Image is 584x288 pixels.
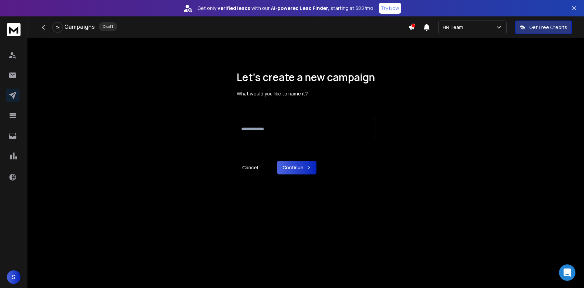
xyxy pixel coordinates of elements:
[277,161,316,174] button: Continue
[381,5,399,12] p: Try Now
[99,22,117,31] div: Draft
[64,23,95,31] h1: Campaigns
[7,270,21,284] button: S
[218,5,250,12] strong: verified leads
[237,161,263,174] a: Cancel
[529,24,567,31] p: Get Free Credits
[271,5,329,12] strong: AI-powered Lead Finder,
[379,3,401,14] button: Try Now
[237,71,375,83] h1: Let’s create a new campaign
[237,90,375,97] p: What would you like to name it?
[559,264,575,281] div: Open Intercom Messenger
[56,25,60,29] p: 0 %
[197,5,373,12] p: Get only with our starting at $22/mo
[7,23,21,36] img: logo
[443,24,466,31] p: HR Team
[515,21,572,34] button: Get Free Credits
